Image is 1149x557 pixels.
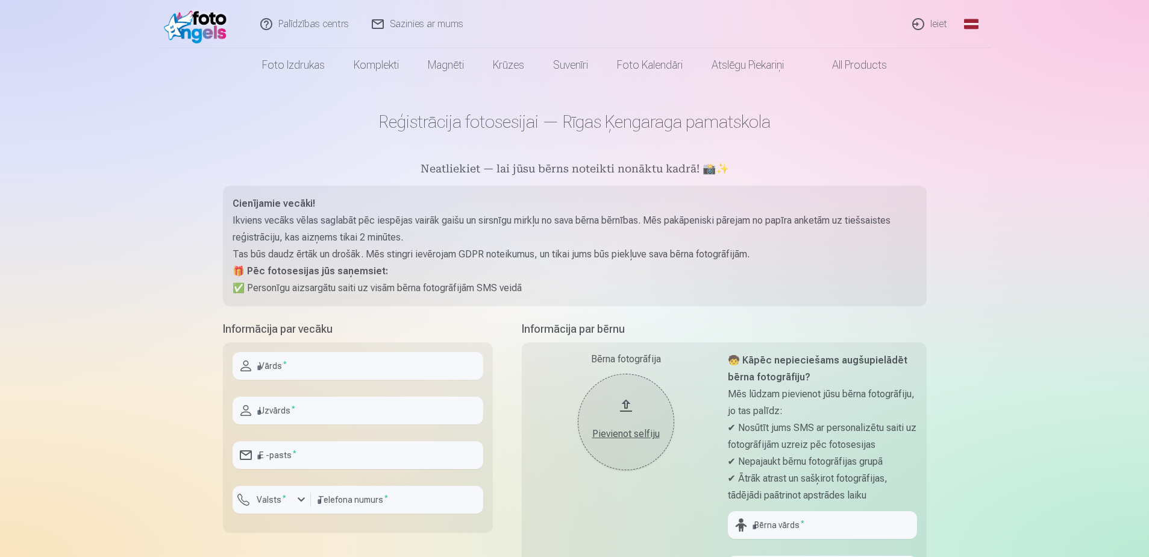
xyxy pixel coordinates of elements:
[798,48,901,82] a: All products
[233,246,917,263] p: Tas būs daudz ērtāk un drošāk. Mēs stingri ievērojam GDPR noteikumus, un tikai jums būs piekļuve ...
[223,111,927,133] h1: Reģistrācija fotosesijai — Rīgas Ķengaraga pamatskola
[233,280,917,297] p: ✅ Personīgu aizsargātu saiti uz visām bērna fotogrāfijām SMS veidā
[728,420,917,453] p: ✔ Nosūtīt jums SMS ar personalizētu saiti uz fotogrāfijām uzreiz pēc fotosesijas
[590,427,662,441] div: Pievienot selfiju
[413,48,478,82] a: Magnēti
[728,453,917,470] p: ✔ Nepajaukt bērnu fotogrāfijas grupā
[233,198,315,209] strong: Cienījamie vecāki!
[223,321,493,338] h5: Informācija par vecāku
[728,470,917,504] p: ✔ Ātrāk atrast un sašķirot fotogrāfijas, tādējādi paātrinot apstrādes laiku
[539,48,603,82] a: Suvenīri
[223,162,927,178] h5: Neatliekiet — lai jūsu bērns noteikti nonāktu kadrā! 📸✨
[728,354,907,383] strong: 🧒 Kāpēc nepieciešams augšupielādēt bērna fotogrāfiju?
[233,486,311,514] button: Valsts*
[531,352,721,367] div: Bērna fotogrāfija
[478,48,539,82] a: Krūzes
[697,48,798,82] a: Atslēgu piekariņi
[339,48,413,82] a: Komplekti
[164,5,233,43] img: /fa1
[603,48,697,82] a: Foto kalendāri
[248,48,339,82] a: Foto izdrukas
[233,265,388,277] strong: 🎁 Pēc fotosesijas jūs saņemsiet:
[728,386,917,420] p: Mēs lūdzam pievienot jūsu bērna fotogrāfiju, jo tas palīdz:
[522,321,927,338] h5: Informācija par bērnu
[233,212,917,246] p: Ikviens vecāks vēlas saglabāt pēc iespējas vairāk gaišu un sirsnīgu mirkļu no sava bērna bērnības...
[252,494,291,506] label: Valsts
[578,374,674,470] button: Pievienot selfiju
